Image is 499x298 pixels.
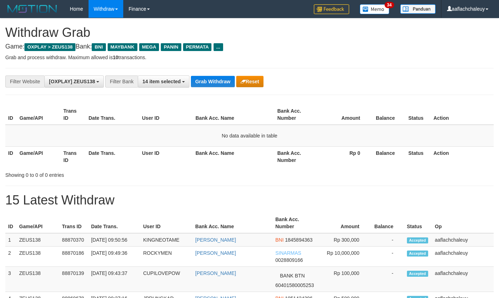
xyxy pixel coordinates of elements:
th: Bank Acc. Name [192,213,272,233]
span: Copy 1845894363 to clipboard [285,237,313,243]
th: Trans ID [61,105,86,125]
th: Action [431,146,494,167]
div: Filter Website [5,75,44,88]
th: Bank Acc. Name [193,146,274,167]
td: aaflachchaleuy [432,247,494,267]
td: 88870370 [59,233,88,247]
td: 3 [5,267,16,292]
td: - [370,233,404,247]
th: Balance [371,105,406,125]
span: 34 [385,2,394,8]
span: Accepted [407,251,428,257]
th: Bank Acc. Name [193,105,274,125]
p: Grab and process withdraw. Maximum allowed is transactions. [5,54,494,61]
th: Amount [319,213,370,233]
a: [PERSON_NAME] [195,250,236,256]
span: OXPLAY > ZEUS138 [24,43,75,51]
td: [DATE] 09:50:56 [88,233,140,247]
span: Copy 0028809166 to clipboard [275,257,303,263]
th: Action [431,105,494,125]
td: ZEUS138 [16,233,59,247]
td: KINGNEOTAME [140,233,192,247]
th: Bank Acc. Number [272,213,319,233]
td: ZEUS138 [16,247,59,267]
span: PERMATA [183,43,212,51]
th: Op [432,213,494,233]
th: Date Trans. [86,105,139,125]
th: User ID [139,105,193,125]
td: [DATE] 09:43:37 [88,267,140,292]
button: [OXPLAY] ZEUS138 [44,75,104,88]
button: Reset [236,76,263,87]
span: SINARMAS [275,250,301,256]
td: 88870186 [59,247,88,267]
span: ... [214,43,223,51]
td: ZEUS138 [16,267,59,292]
th: ID [5,146,17,167]
h1: 15 Latest Withdraw [5,193,494,207]
a: [PERSON_NAME] [195,237,236,243]
strong: 10 [113,55,118,60]
th: Date Trans. [86,146,139,167]
td: 88870139 [59,267,88,292]
span: BNI [92,43,106,51]
th: User ID [140,213,192,233]
td: CUPILOVEPOW [140,267,192,292]
td: Rp 100,000 [319,267,370,292]
span: MEGA [139,43,159,51]
th: Game/API [17,105,61,125]
a: [PERSON_NAME] [195,270,236,276]
th: User ID [139,146,193,167]
h1: Withdraw Grab [5,26,494,40]
th: Status [406,105,431,125]
td: ROCKYMEN [140,247,192,267]
th: Game/API [16,213,59,233]
div: Showing 0 to 0 of 0 entries [5,169,203,179]
td: aaflachchaleuy [432,267,494,292]
th: Game/API [17,146,61,167]
td: - [370,247,404,267]
button: 14 item selected [138,75,189,88]
th: ID [5,105,17,125]
h4: Game: Bank: [5,43,494,50]
th: Trans ID [59,213,88,233]
img: panduan.png [400,4,436,14]
th: Trans ID [61,146,86,167]
span: [OXPLAY] ZEUS138 [49,79,95,84]
span: Accepted [407,237,428,243]
td: aaflachchaleuy [432,233,494,247]
div: Filter Bank [105,75,138,88]
th: Date Trans. [88,213,140,233]
img: MOTION_logo.png [5,4,59,14]
th: Amount [318,105,371,125]
td: - [370,267,404,292]
th: Status [406,146,431,167]
td: No data available in table [5,125,494,147]
td: Rp 10,000,000 [319,247,370,267]
td: 1 [5,233,16,247]
th: Balance [371,146,406,167]
img: Feedback.jpg [314,4,349,14]
button: Grab Withdraw [191,76,234,87]
span: Copy 60401580005253 to clipboard [275,282,314,288]
th: Rp 0 [318,146,371,167]
th: ID [5,213,16,233]
span: BANK BTN [275,270,309,282]
td: 2 [5,247,16,267]
img: Button%20Memo.svg [360,4,390,14]
span: 14 item selected [142,79,181,84]
td: Rp 300,000 [319,233,370,247]
span: Accepted [407,271,428,277]
th: Balance [370,213,404,233]
th: Bank Acc. Number [274,146,318,167]
th: Bank Acc. Number [274,105,318,125]
th: Status [404,213,432,233]
span: PANIN [161,43,181,51]
span: MAYBANK [108,43,137,51]
span: BNI [275,237,283,243]
td: [DATE] 09:49:36 [88,247,140,267]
